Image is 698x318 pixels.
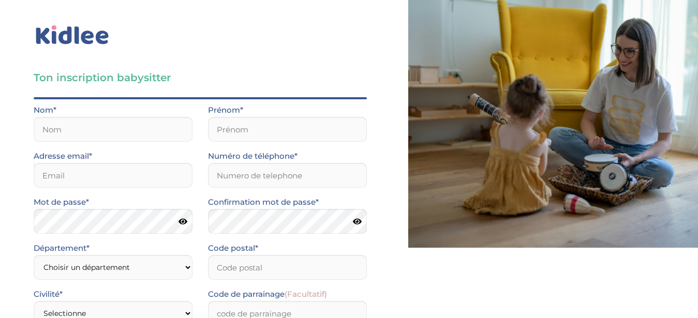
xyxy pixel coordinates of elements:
[34,70,367,85] h3: Ton inscription babysitter
[34,149,92,163] label: Adresse email*
[285,289,327,299] span: (Facultatif)
[208,149,298,163] label: Numéro de téléphone*
[34,23,111,47] img: logo_kidlee_bleu
[34,287,63,301] label: Civilité*
[34,117,192,142] input: Nom
[34,195,89,209] label: Mot de passe*
[34,163,192,188] input: Email
[34,241,90,255] label: Département*
[208,163,367,188] input: Numero de telephone
[208,195,319,209] label: Confirmation mot de passe*
[208,103,243,117] label: Prénom*
[208,287,327,301] label: Code de parrainage
[208,117,367,142] input: Prénom
[208,241,258,255] label: Code postal*
[208,255,367,280] input: Code postal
